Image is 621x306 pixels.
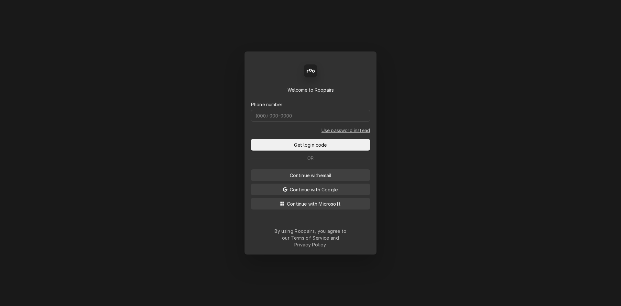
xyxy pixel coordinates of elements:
[293,142,328,148] span: Get login code
[289,186,339,193] span: Continue with Google
[251,86,370,93] div: Welcome to Roopairs
[274,228,347,248] div: By using Roopairs, you agree to our and .
[251,110,370,122] input: (000) 000-0000
[294,242,326,247] a: Privacy Policy
[289,172,333,179] span: Continue with email
[251,198,370,210] button: Continue with Microsoft
[321,127,370,134] a: Go to Phone and password form
[251,169,370,181] button: Continue withemail
[291,235,329,241] a: Terms of Service
[286,200,342,207] span: Continue with Microsoft
[251,101,282,108] label: Phone number
[251,139,370,151] button: Get login code
[251,184,370,195] button: Continue with Google
[251,155,370,162] div: Or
